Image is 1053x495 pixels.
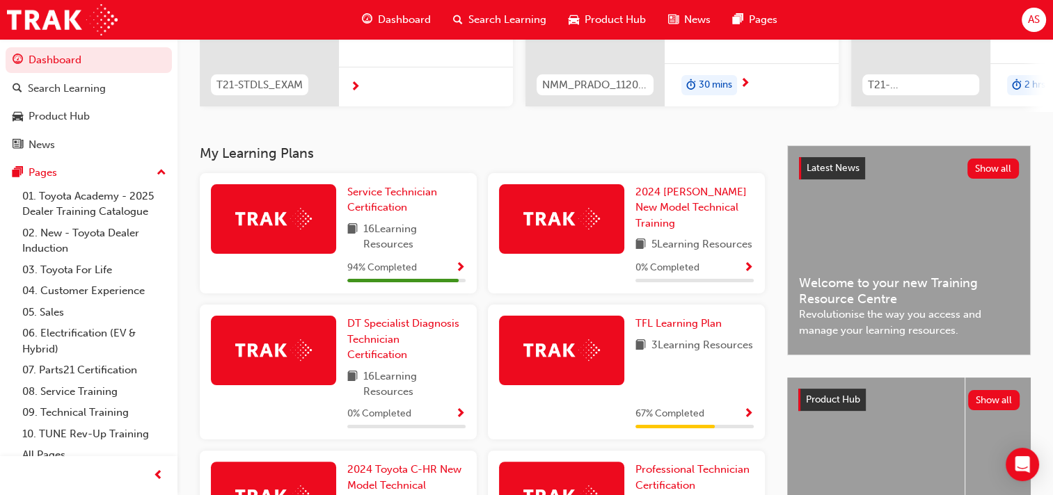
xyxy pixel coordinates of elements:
span: 0 % Completed [635,260,699,276]
div: Product Hub [29,108,90,124]
a: 06. Electrification (EV & Hybrid) [17,323,172,359]
span: book-icon [635,236,646,254]
a: DT Specialist Diagnosis Technician Certification [347,316,466,363]
span: prev-icon [153,467,164,485]
a: guage-iconDashboard [351,6,442,34]
span: Professional Technician Certification [635,463,750,492]
span: pages-icon [733,11,743,29]
img: Trak [235,339,312,361]
span: duration-icon [686,76,696,95]
span: 67 % Completed [635,406,704,422]
a: Service Technician Certification [347,184,466,216]
button: Show all [967,159,1020,179]
button: Show Progress [743,405,754,423]
span: DT Specialist Diagnosis Technician Certification [347,317,459,361]
a: car-iconProduct Hub [557,6,657,34]
span: Show Progress [743,408,754,421]
span: 16 Learning Resources [363,368,466,400]
span: guage-icon [362,11,372,29]
span: Show Progress [455,262,466,275]
span: Product Hub [806,393,860,405]
img: Trak [523,339,600,361]
a: TFL Learning Plan [635,316,727,332]
a: 05. Sales [17,302,172,323]
span: duration-icon [1012,76,1022,95]
button: Show all [968,390,1020,410]
a: 02. New - Toyota Dealer Induction [17,222,172,259]
span: 30 mins [699,77,732,93]
span: news-icon [668,11,679,29]
span: 0 % Completed [347,406,411,422]
span: 94 % Completed [347,260,417,276]
span: book-icon [347,221,358,252]
a: 10. TUNE Rev-Up Training [17,423,172,445]
span: TFL Learning Plan [635,317,722,330]
span: T21-FOD_HVIS_PREREQ [868,77,974,93]
a: news-iconNews [657,6,722,34]
a: Latest NewsShow all [799,157,1019,179]
a: 09. Technical Training [17,402,172,423]
span: AS [1028,12,1040,28]
span: Show Progress [455,408,466,421]
span: 2 hrs [1024,77,1045,93]
span: car-icon [569,11,579,29]
img: Trak [7,4,118,35]
a: 01. Toyota Academy - 2025 Dealer Training Catalogue [17,186,172,222]
a: 03. Toyota For Life [17,259,172,281]
button: AS [1022,8,1046,32]
span: Welcome to your new Training Resource Centre [799,275,1019,307]
span: Search Learning [468,12,546,28]
a: Product HubShow all [798,389,1020,411]
button: DashboardSearch LearningProduct HubNews [6,44,172,160]
span: Revolutionise the way you access and manage your learning resources. [799,307,1019,338]
span: News [684,12,711,28]
a: 08. Service Training [17,381,172,403]
div: Open Intercom Messenger [1006,448,1039,481]
span: Dashboard [378,12,431,28]
span: NMM_PRADO_112024_MODULE_1 [542,77,648,93]
button: Pages [6,160,172,186]
span: book-icon [347,368,358,400]
div: Search Learning [28,81,106,97]
a: Search Learning [6,76,172,102]
a: pages-iconPages [722,6,789,34]
span: Latest News [807,162,860,174]
a: Dashboard [6,47,172,73]
a: Product Hub [6,104,172,129]
a: 07. Parts21 Certification [17,359,172,381]
img: Trak [235,208,312,229]
a: 2024 [PERSON_NAME] New Model Technical Training [635,184,754,232]
span: Product Hub [585,12,646,28]
div: News [29,137,55,153]
span: guage-icon [13,54,23,67]
span: next-icon [350,81,361,94]
a: Professional Technician Certification [635,462,754,493]
a: All Pages [17,444,172,466]
span: 5 Learning Resources [651,236,752,254]
h3: My Learning Plans [200,145,765,161]
span: book-icon [635,337,646,355]
span: 16 Learning Resources [363,221,466,252]
span: Service Technician Certification [347,186,437,214]
button: Show Progress [743,259,754,277]
span: search-icon [453,11,463,29]
span: Show Progress [743,262,754,275]
span: car-icon [13,111,23,123]
div: Pages [29,165,57,181]
a: News [6,132,172,158]
a: 04. Customer Experience [17,280,172,302]
span: up-icon [157,164,166,182]
img: Trak [523,208,600,229]
span: news-icon [13,139,23,152]
span: Pages [749,12,777,28]
span: T21-STDLS_EXAM [216,77,303,93]
button: Show Progress [455,259,466,277]
span: pages-icon [13,167,23,179]
button: Show Progress [455,405,466,423]
a: Latest NewsShow allWelcome to your new Training Resource CentreRevolutionise the way you access a... [787,145,1031,355]
span: next-icon [740,78,750,90]
a: search-iconSearch Learning [442,6,557,34]
span: search-icon [13,83,22,95]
